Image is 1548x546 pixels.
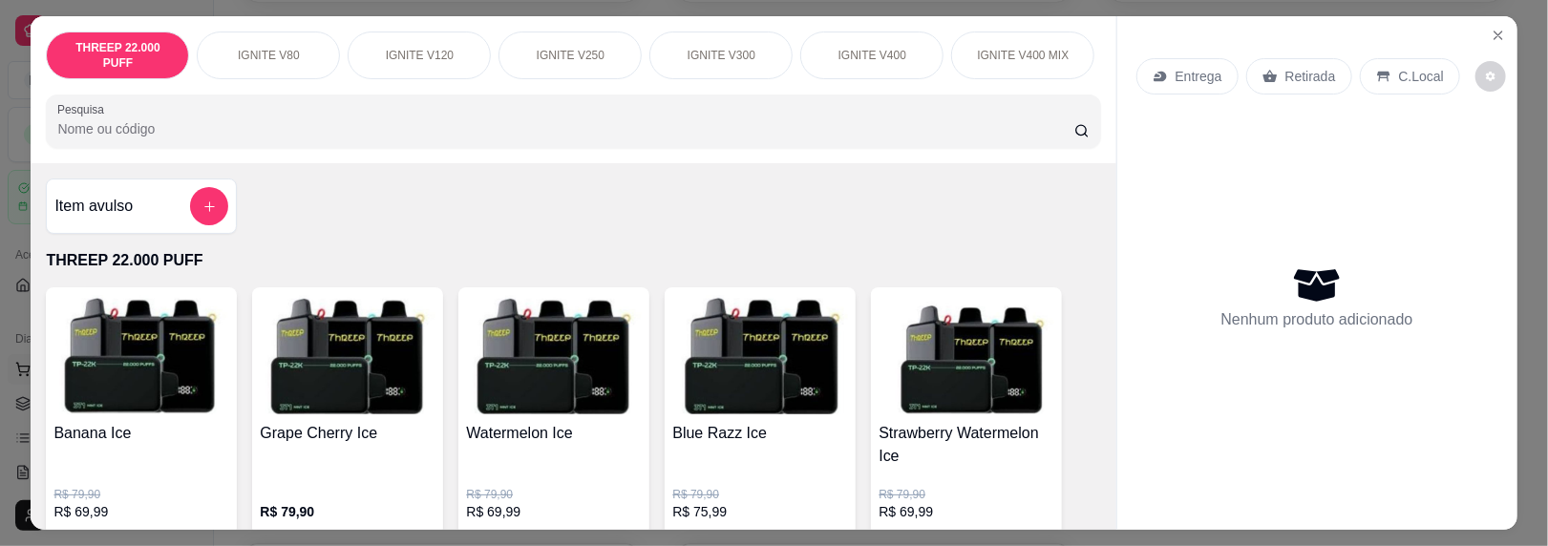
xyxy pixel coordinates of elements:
[1399,67,1444,86] p: C.Local
[53,422,229,445] h4: Banana Ice
[672,422,848,445] h4: Blue Razz Ice
[1475,61,1506,92] button: decrease-product-quantity
[260,295,435,414] img: product-image
[977,48,1069,63] p: IGNITE V400 MIX
[386,48,454,63] p: IGNITE V120
[1221,308,1413,331] p: Nenhum produto adicionado
[1176,67,1222,86] p: Entrega
[879,487,1054,502] p: R$ 79,90
[53,487,229,502] p: R$ 79,90
[54,195,133,218] h4: Item avulso
[53,502,229,521] p: R$ 69,99
[672,487,848,502] p: R$ 79,90
[466,422,642,445] h4: Watermelon Ice
[466,487,642,502] p: R$ 79,90
[688,48,755,63] p: IGNITE V300
[260,422,435,445] h4: Grape Cherry Ice
[537,48,604,63] p: IGNITE V250
[879,422,1054,468] h4: Strawberry Watermelon Ice
[260,502,435,521] p: R$ 79,90
[57,119,1073,138] input: Pesquisa
[57,101,111,117] label: Pesquisa
[466,295,642,414] img: product-image
[238,48,300,63] p: IGNITE V80
[838,48,906,63] p: IGNITE V400
[1483,20,1514,51] button: Close
[53,295,229,414] img: product-image
[62,40,173,71] p: THREEP 22.000 PUFF
[190,187,228,225] button: add-separate-item
[1285,67,1336,86] p: Retirada
[672,295,848,414] img: product-image
[466,502,642,521] p: R$ 69,99
[46,249,1100,272] p: THREEP 22.000 PUFF
[672,502,848,521] p: R$ 75,99
[879,502,1054,521] p: R$ 69,99
[879,295,1054,414] img: product-image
